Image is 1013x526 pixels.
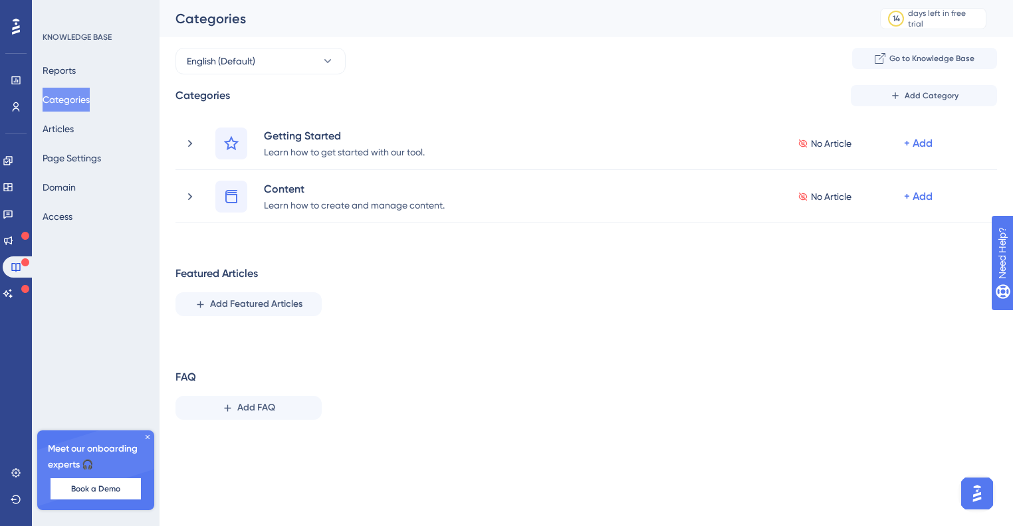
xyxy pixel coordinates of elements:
div: Getting Started [263,128,425,143]
div: 14 [893,13,900,24]
span: Add FAQ [237,400,275,416]
span: Add Featured Articles [210,296,302,312]
button: Book a Demo [51,478,141,499]
span: English (Default) [187,53,255,69]
span: No Article [811,135,851,151]
div: Learn how to create and manage content. [263,197,445,213]
button: Articles [43,117,74,141]
button: Reports [43,58,76,82]
span: Add Category [905,90,958,101]
div: Categories [175,88,230,104]
button: Add Featured Articles [175,292,322,316]
span: Need Help? [31,3,83,19]
button: Add Category [851,85,997,106]
span: No Article [811,189,851,205]
button: Go to Knowledge Base [852,48,997,69]
button: Access [43,205,72,228]
iframe: UserGuiding AI Assistant Launcher [957,474,997,513]
button: Page Settings [43,146,101,170]
button: Add FAQ [175,396,322,420]
div: Learn how to get started with our tool. [263,143,425,159]
div: + Add [904,189,933,205]
div: Categories [175,9,847,28]
span: Go to Knowledge Base [889,53,974,64]
div: days left in free trial [908,8,982,29]
button: Domain [43,175,76,199]
span: Meet our onboarding experts 🎧 [48,441,144,473]
div: FAQ [175,369,196,385]
div: Featured Articles [175,266,258,282]
div: + Add [904,135,933,151]
button: English (Default) [175,48,346,74]
div: KNOWLEDGE BASE [43,32,112,43]
span: Book a Demo [71,483,120,494]
div: Content [263,181,445,197]
button: Categories [43,88,90,112]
